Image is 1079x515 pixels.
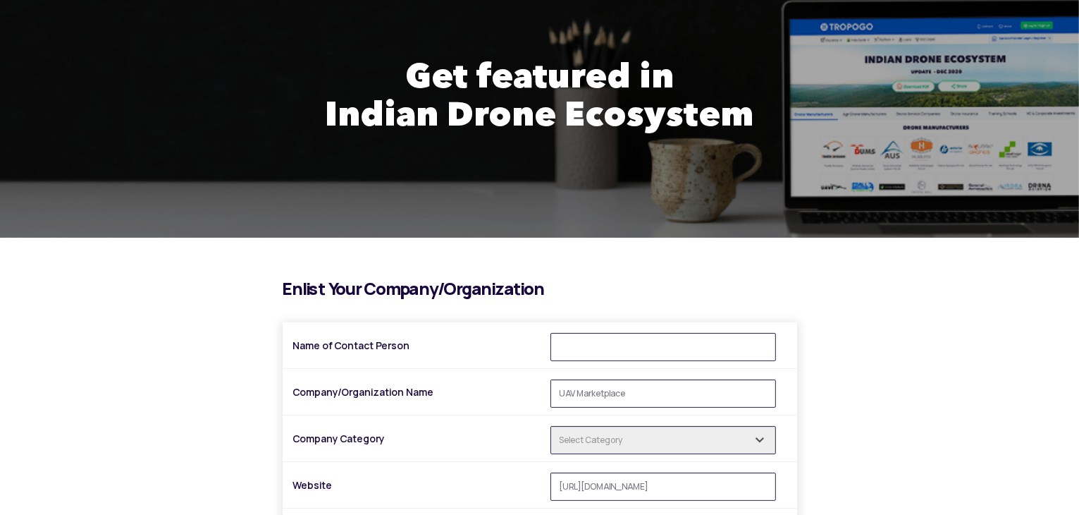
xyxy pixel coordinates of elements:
[293,333,540,358] label: Name of Contact Person
[293,473,540,498] label: Website
[293,380,540,405] label: Company/Organization Name
[283,280,797,298] h2: Enlist Your Company/Organization
[128,60,952,91] h1: Get featured in
[128,98,952,129] h1: Indian Drone Ecosystem
[550,426,776,454] input: Select Category
[293,426,540,452] label: Company Category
